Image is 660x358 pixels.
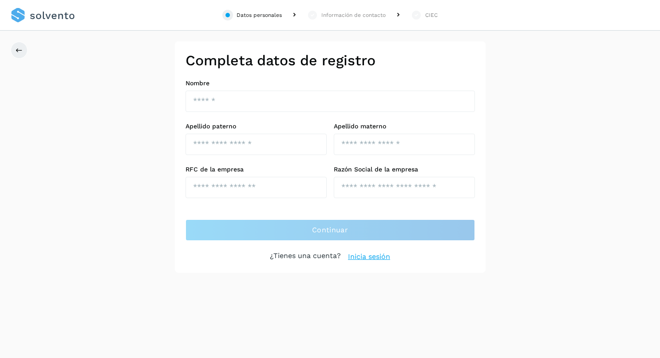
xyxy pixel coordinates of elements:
[334,123,475,130] label: Apellido materno
[270,251,341,262] p: ¿Tienes una cuenta?
[186,80,475,87] label: Nombre
[321,11,386,19] div: Información de contacto
[186,166,327,173] label: RFC de la empresa
[348,251,390,262] a: Inicia sesión
[186,52,475,69] h2: Completa datos de registro
[425,11,438,19] div: CIEC
[334,166,475,173] label: Razón Social de la empresa
[186,219,475,241] button: Continuar
[237,11,282,19] div: Datos personales
[186,123,327,130] label: Apellido paterno
[312,225,348,235] span: Continuar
